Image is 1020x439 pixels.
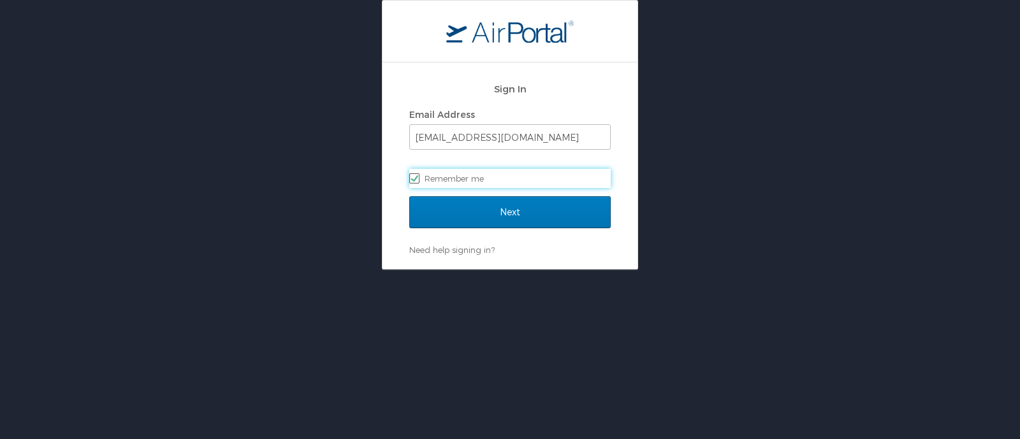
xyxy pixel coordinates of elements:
label: Email Address [409,109,475,120]
input: Next [409,196,611,228]
h2: Sign In [409,82,611,96]
img: logo [446,20,574,43]
a: Need help signing in? [409,245,495,255]
label: Remember me [409,169,611,188]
